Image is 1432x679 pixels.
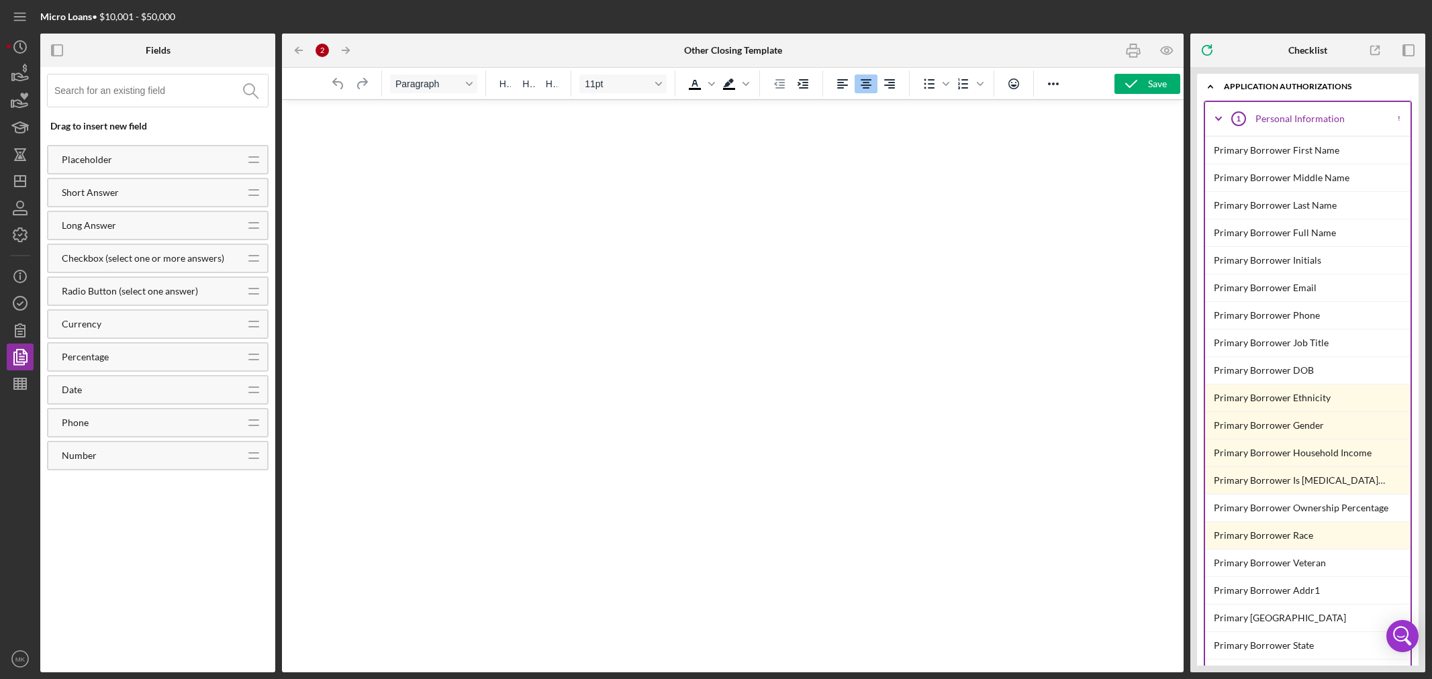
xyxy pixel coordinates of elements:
[585,79,651,89] span: 11pt
[1214,632,1411,659] div: Primary Borrower State
[48,220,237,231] div: Long Answer
[395,79,461,89] span: Paragraph
[1214,137,1411,164] div: Primary Borrower First Name
[40,11,175,22] div: • $10,001 - $50,000
[48,384,237,395] div: Date
[1255,113,1388,124] div: Personal Information
[855,74,877,93] button: Align center
[327,74,350,93] button: Undo
[40,11,92,22] b: Micro Loans
[1214,164,1411,191] div: Primary Borrower Middle Name
[684,45,782,56] b: Other Closing Template
[48,154,237,165] div: Placeholder
[1237,115,1241,123] tspan: 1
[918,74,951,93] div: Bullet list
[546,79,557,89] span: H3
[50,121,269,132] div: Drag to insert new field
[1214,384,1411,411] div: Primary Borrower Ethnicity
[1224,83,1402,91] div: Application Authorizations
[517,74,539,93] button: Heading 2
[831,74,854,93] button: Align left
[1398,115,1400,123] div: !
[1214,605,1411,631] div: Primary [GEOGRAPHIC_DATA]
[1386,620,1419,652] div: Open Intercom Messenger
[1214,522,1411,549] div: Primary Borrower Race
[522,79,534,89] span: H2
[1214,274,1411,301] div: Primary Borrower Email
[417,100,1048,672] iframe: Rich Text Area
[683,74,717,93] div: Text color Black
[540,74,563,93] button: Heading 3
[1214,329,1411,356] div: Primary Borrower Job Title
[952,74,986,93] div: Numbered list
[48,253,237,264] div: Checkbox (select one or more answers)
[1114,74,1180,94] button: Save
[1214,192,1411,219] div: Primary Borrower Last Name
[316,44,329,57] div: 2
[579,74,667,93] button: Font size 11pt
[1214,577,1411,604] div: Primary Borrower Addr1
[1002,74,1025,93] button: Emojis
[48,450,237,461] div: Number
[48,286,237,297] div: Radio Button (select one answer)
[1214,550,1411,576] div: Primary Borrower Veteran
[1042,74,1065,93] button: Reveal or hide additional toolbar items
[48,417,237,428] div: Phone
[15,656,26,663] text: MK
[499,79,511,89] span: H1
[54,74,268,107] input: Search for an existing field
[878,74,901,93] button: Align right
[1214,357,1411,384] div: Primary Borrower DOB
[1214,412,1411,439] div: Primary Borrower Gender
[350,74,373,93] button: Redo
[1214,219,1411,246] div: Primary Borrower Full Name
[1148,74,1167,94] div: Save
[768,74,791,93] button: Decrease indent
[7,645,34,672] button: MK
[1214,247,1411,274] div: Primary Borrower Initials
[1214,439,1411,466] div: Primary Borrower Household Income
[1214,467,1411,494] div: Primary Borrower Is [MEDICAL_DATA] Individual
[494,74,516,93] button: Heading 1
[146,45,171,56] div: Fields
[1288,45,1327,56] div: Checklist
[48,319,237,329] div: Currency
[390,74,477,93] button: Format Paragraph
[48,187,237,198] div: Short Answer
[792,74,814,93] button: Increase indent
[1214,494,1411,521] div: Primary Borrower Ownership Percentage
[48,352,237,362] div: Percentage
[1214,302,1411,329] div: Primary Borrower Phone
[718,74,751,93] div: Background color Black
